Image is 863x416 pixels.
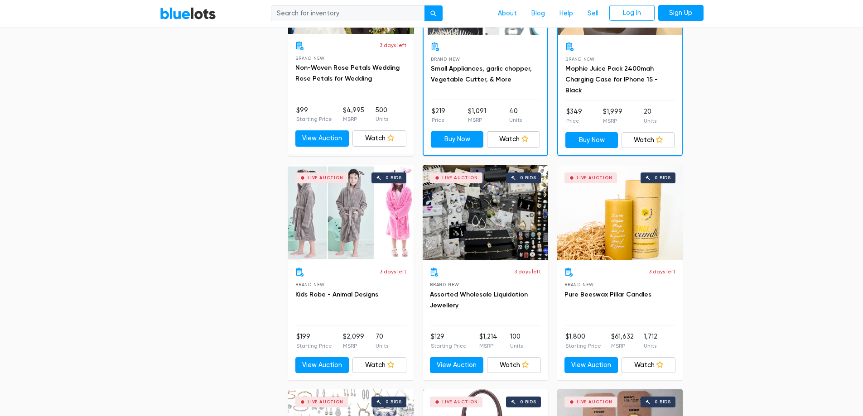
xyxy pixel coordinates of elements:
input: Search for inventory [271,5,425,22]
a: Assorted Wholesale Liquidation Jewellery [430,291,528,309]
p: Starting Price [296,342,332,350]
div: Live Auction [577,176,612,180]
li: $199 [296,332,332,350]
a: Watch [352,357,406,373]
a: Watch [487,357,541,373]
a: Pure Beeswax Pillar Candles [564,291,651,298]
p: Units [510,342,523,350]
p: Units [376,342,388,350]
p: Units [644,342,657,350]
div: 0 bids [655,176,671,180]
a: Help [552,5,580,22]
li: 70 [376,332,388,350]
span: Brand New [564,282,594,287]
li: $1,091 [468,106,486,124]
a: BlueLots [160,7,216,20]
li: $349 [566,107,582,125]
a: Buy Now [431,131,484,148]
a: Small Appliances, garlic chopper, Vegetable Cutter, & More [431,65,532,83]
a: Live Auction 0 bids [423,165,548,260]
p: Starting Price [565,342,601,350]
div: Live Auction [577,400,612,404]
a: Blog [524,5,552,22]
li: $129 [431,332,467,350]
p: MSRP [611,342,634,350]
div: Live Auction [442,400,478,404]
div: 0 bids [520,176,536,180]
p: MSRP [479,342,497,350]
a: Mophie Juice Pack 2400mah Charging Case for IPhone 15 - Black [565,65,658,94]
p: 3 days left [649,268,675,276]
p: Price [432,116,445,124]
p: 3 days left [380,41,406,49]
p: MSRP [603,117,622,125]
li: 100 [510,332,523,350]
li: $2,099 [343,332,364,350]
a: Watch [487,131,540,148]
span: Brand New [565,57,595,62]
li: 20 [644,107,656,125]
p: Price [566,117,582,125]
li: $99 [296,105,332,124]
div: 0 bids [520,400,536,404]
li: $219 [432,106,445,124]
p: Units [644,117,656,125]
a: Non-Woven Rose Petals Wedding Rose Petals for Wedding [295,64,400,82]
span: Brand New [295,56,325,61]
p: MSRP [468,116,486,124]
div: Live Auction [308,400,343,404]
a: Sell [580,5,606,22]
p: Starting Price [431,342,467,350]
a: View Auction [295,357,349,373]
p: Starting Price [296,115,332,123]
li: $1,214 [479,332,497,350]
p: 3 days left [380,268,406,276]
li: $1,999 [603,107,622,125]
a: Sign Up [658,5,704,21]
li: $1,800 [565,332,601,350]
li: $4,995 [343,105,364,124]
li: 500 [376,105,388,124]
a: Log In [609,5,655,21]
a: View Auction [295,130,349,147]
a: View Auction [430,357,484,373]
span: Brand New [295,282,325,287]
li: $61,632 [611,332,634,350]
p: Units [376,115,388,123]
a: Kids Robe - Animal Designs [295,291,378,298]
div: 0 bids [386,176,402,180]
span: Brand New [430,282,459,287]
a: About [491,5,524,22]
li: 1,712 [644,332,657,350]
li: 40 [509,106,522,124]
div: 0 bids [386,400,402,404]
a: Watch [622,132,675,148]
a: Watch [352,130,406,147]
p: Units [509,116,522,124]
p: MSRP [343,342,364,350]
a: Buy Now [565,132,618,148]
a: View Auction [564,357,618,373]
p: 3 days left [514,268,541,276]
div: 0 bids [655,400,671,404]
a: Live Auction 0 bids [557,165,683,260]
span: Brand New [431,57,460,62]
a: Live Auction 0 bids [288,165,414,260]
div: Live Auction [308,176,343,180]
div: Live Auction [442,176,478,180]
p: MSRP [343,115,364,123]
a: Watch [622,357,675,373]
